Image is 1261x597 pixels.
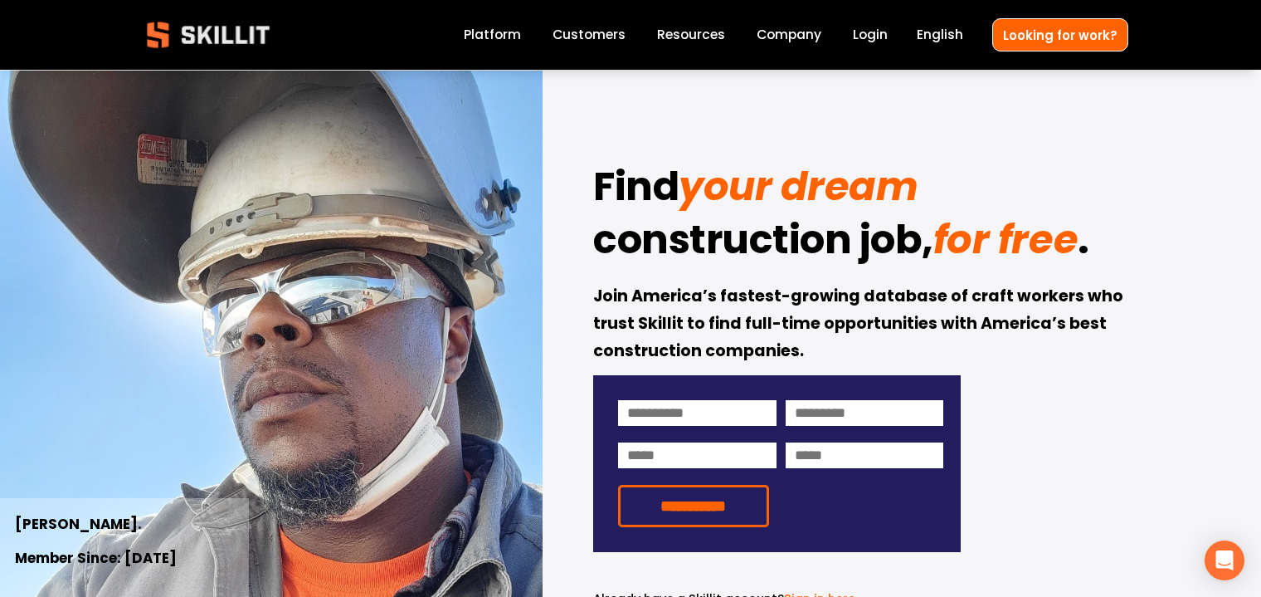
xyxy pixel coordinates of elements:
a: Platform [464,24,521,46]
strong: construction job, [593,209,933,277]
strong: [PERSON_NAME]. [15,513,142,537]
strong: . [1078,209,1089,277]
a: folder dropdown [657,24,725,46]
strong: Join America’s fastest-growing database of craft workers who trust Skillit to find full-time oppo... [593,284,1127,365]
a: Company [757,24,821,46]
em: for free [933,212,1078,267]
strong: Find [593,156,679,224]
div: Open Intercom Messenger [1205,541,1244,580]
a: Customers [553,24,626,46]
span: Resources [657,25,725,44]
strong: Member Since: [DATE] [15,547,177,571]
img: Skillit [133,10,284,60]
a: Login [853,24,888,46]
span: English [917,25,963,44]
em: your dream [679,159,918,214]
div: language picker [917,24,963,46]
a: Looking for work? [992,18,1128,51]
